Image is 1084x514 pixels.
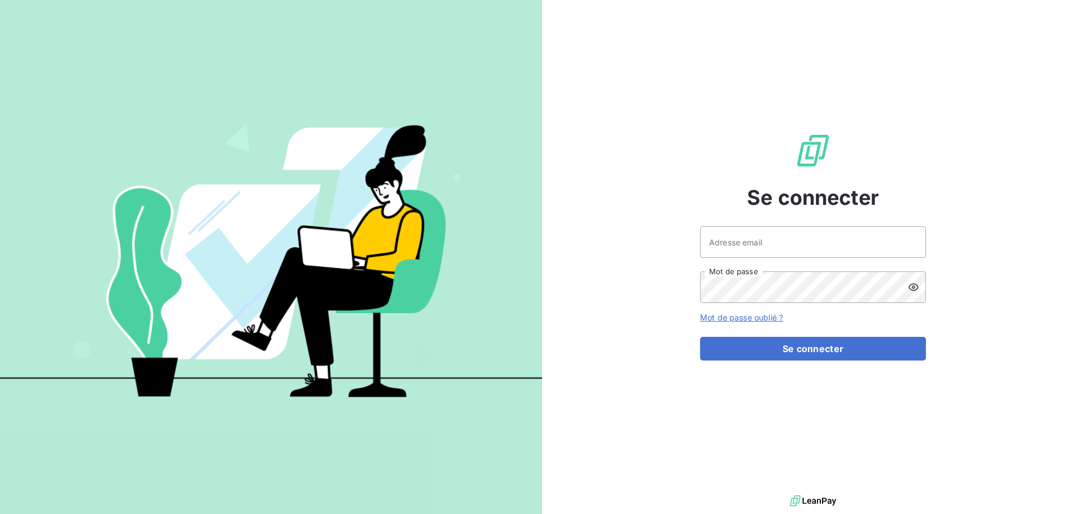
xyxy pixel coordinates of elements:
button: Se connecter [700,337,926,361]
span: Se connecter [747,182,879,213]
input: placeholder [700,226,926,258]
a: Mot de passe oublié ? [700,313,783,322]
img: Logo LeanPay [795,133,831,169]
img: logo [790,493,836,509]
